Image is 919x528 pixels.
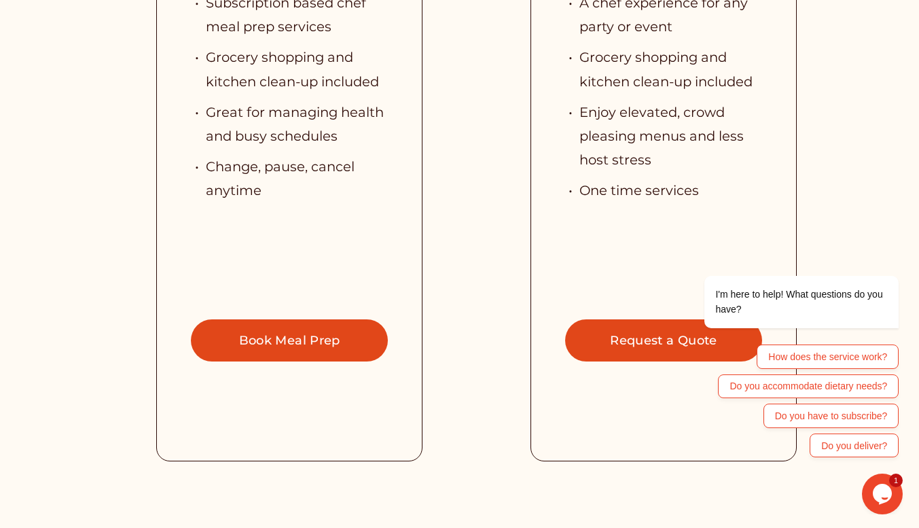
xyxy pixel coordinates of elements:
[191,319,387,362] a: Book Meal Prep
[579,101,774,173] p: Enjoy elevated, crowd pleasing menus and less host stress
[206,101,401,149] p: Great for managing health and busy schedules
[206,46,401,94] p: Grocery shopping and kitchen clean-up included
[565,319,761,362] a: Request a Quote
[661,184,905,467] iframe: chat widget
[579,179,774,203] p: One time services
[862,474,905,514] iframe: chat widget
[206,155,401,203] p: Change, pause, cancel anytime
[579,46,774,94] p: Grocery shopping and kitchen clean-up included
